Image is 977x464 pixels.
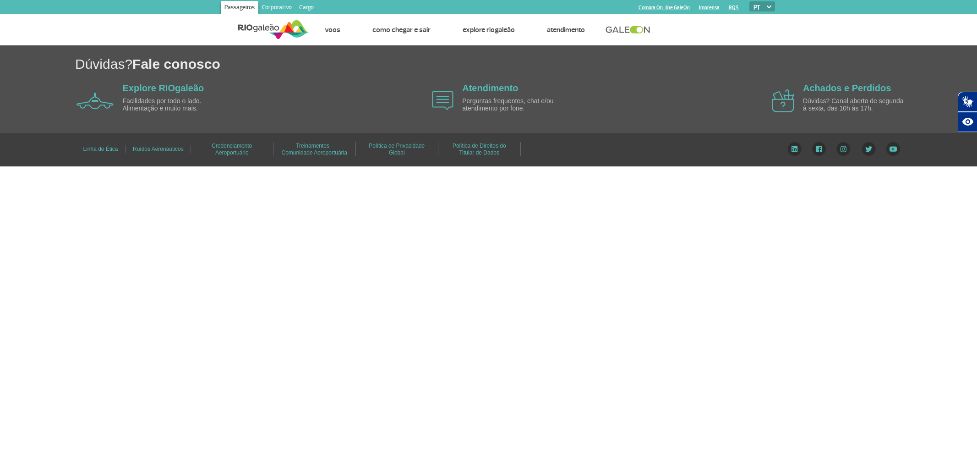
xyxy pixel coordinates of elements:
[432,91,453,110] img: airplane icon
[282,139,347,159] a: Treinamentos - Comunidade Aeroportuária
[258,1,295,16] a: Corporativo
[547,25,585,34] a: Atendimento
[325,25,340,34] a: Voos
[462,98,568,112] p: Perguntas frequentes, chat e/ou atendimento por fone.
[836,142,851,156] img: Instagram
[787,142,802,156] img: LinkedIn
[803,83,891,93] a: Achados e Perdidos
[75,55,977,73] h1: Dúvidas?
[958,92,977,112] button: Abrir tradutor de língua de sinais.
[76,93,114,109] img: airplane icon
[772,89,794,112] img: airplane icon
[369,139,425,159] a: Política de Privacidade Global
[295,1,317,16] a: Cargo
[812,142,826,156] img: Facebook
[862,142,876,156] img: Twitter
[123,83,204,93] a: Explore RIOgaleão
[221,1,258,16] a: Passageiros
[123,98,228,112] p: Facilidades por todo o lado. Alimentação e muito mais.
[958,92,977,132] div: Plugin de acessibilidade da Hand Talk.
[699,5,720,11] a: Imprensa
[83,143,118,155] a: Linha de Ética
[132,56,220,72] span: Fale conosco
[958,112,977,132] button: Abrir recursos assistivos.
[729,5,739,11] a: RQS
[639,5,690,11] a: Compra On-line GaleOn
[462,83,518,93] a: Atendimento
[133,143,184,155] a: Ruídos Aeronáuticos
[212,139,252,159] a: Credenciamento Aeroportuário
[886,142,900,156] img: YouTube
[372,25,431,34] a: Como chegar e sair
[453,139,506,159] a: Política de Direitos do Titular de Dados
[803,98,908,112] p: Dúvidas? Canal aberto de segunda à sexta, das 10h às 17h.
[463,25,515,34] a: Explore RIOgaleão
